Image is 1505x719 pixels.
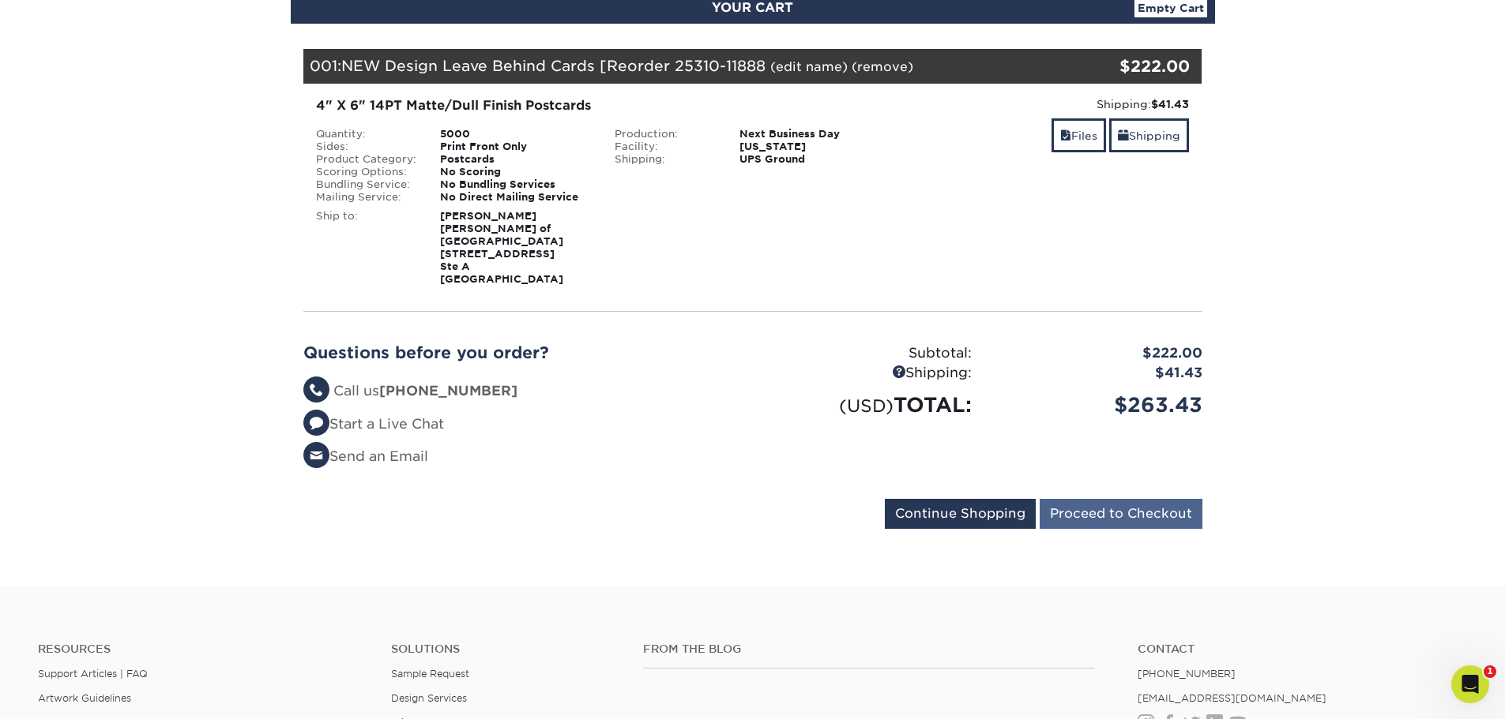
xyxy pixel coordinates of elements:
input: Continue Shopping [885,499,1036,529]
div: Facility: [603,140,728,153]
span: files [1060,129,1071,142]
div: Next Business Day [728,128,902,140]
div: Quantity: [304,128,429,140]
input: Proceed to Checkout [1040,499,1202,529]
div: 4" X 6" 14PT Matte/Dull Finish Postcards [316,96,890,115]
div: Product Category: [304,153,429,166]
div: No Scoring [428,166,603,178]
div: Production: [603,128,728,140]
div: 001: [303,49,1052,84]
div: 5000 [428,128,603,140]
div: Ship to: [304,210,429,286]
div: Subtotal: [753,343,984,364]
span: shipping [1118,129,1129,142]
a: Shipping [1109,118,1189,152]
h4: Solutions [391,642,619,656]
a: [PHONE_NUMBER] [1138,668,1236,680]
h4: Resources [38,642,367,656]
div: $263.43 [984,390,1214,420]
a: Start a Live Chat [303,416,444,432]
a: Design Services [391,692,467,704]
a: (edit name) [770,59,848,74]
h4: From the Blog [643,642,1095,656]
div: Sides: [304,140,429,153]
a: Files [1052,118,1106,152]
small: (USD) [839,395,894,416]
h2: Questions before you order? [303,343,741,362]
div: TOTAL: [753,390,984,420]
strong: [PHONE_NUMBER] [379,383,517,399]
div: $41.43 [984,363,1214,384]
div: $222.00 [984,343,1214,364]
iframe: Intercom live chat [1451,665,1489,703]
a: Contact [1138,642,1467,656]
a: Sample Request [391,668,469,680]
li: Call us [303,381,741,402]
div: Postcards [428,153,603,166]
strong: [PERSON_NAME] [PERSON_NAME] of [GEOGRAPHIC_DATA] [STREET_ADDRESS] Ste A [GEOGRAPHIC_DATA] [440,210,563,285]
strong: $41.43 [1151,98,1189,110]
div: $222.00 [1052,54,1191,78]
div: UPS Ground [728,153,902,166]
div: [US_STATE] [728,140,902,153]
div: Shipping: [603,153,728,166]
div: Scoring Options: [304,166,429,178]
a: (remove) [852,59,913,74]
div: No Direct Mailing Service [428,191,603,204]
a: Send an Email [303,448,428,464]
a: [EMAIL_ADDRESS][DOMAIN_NAME] [1138,692,1326,704]
div: Bundling Service: [304,178,429,191]
div: Mailing Service: [304,191,429,204]
div: Shipping: [914,96,1190,112]
span: NEW Design Leave Behind Cards [Reorder 25310-11888 [341,57,766,74]
div: Shipping: [753,363,984,384]
span: 1 [1484,665,1496,678]
div: No Bundling Services [428,178,603,191]
div: Print Front Only [428,140,603,153]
